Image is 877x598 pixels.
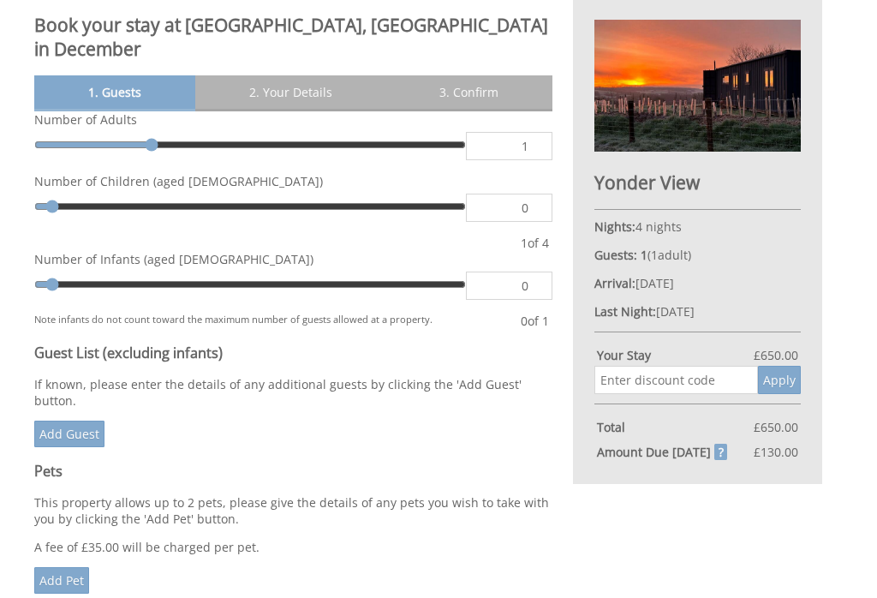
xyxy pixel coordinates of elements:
[517,313,552,329] div: of 1
[195,75,386,109] a: 2. Your Details
[594,303,801,320] p: [DATE]
[754,347,798,363] span: £
[597,444,727,460] strong: Amount Due [DATE]
[34,462,552,481] h3: Pets
[641,247,647,263] strong: 1
[641,247,691,263] span: ( )
[594,170,801,194] h2: Yonder View
[34,421,104,447] a: Add Guest
[34,75,195,109] a: 1. Guests
[34,567,89,594] a: Add Pet
[34,344,552,362] h3: Guest List (excluding infants)
[34,494,552,527] p: This property allows up to 2 pets, please give the details of any pets you wish to take with you ...
[517,235,552,251] div: of 4
[651,247,658,263] span: 1
[761,347,798,363] span: 650.00
[34,13,552,61] h2: Book your stay at [GEOGRAPHIC_DATA], [GEOGRAPHIC_DATA] in December
[594,20,801,152] img: An image of 'Yonder View'
[521,313,528,329] span: 0
[34,313,517,329] small: Note infants do not count toward the maximum number of guests allowed at a property.
[34,539,552,555] p: A fee of £35.00 will be charged per pet.
[521,235,528,251] span: 1
[651,247,688,263] span: adult
[761,444,798,460] span: 130.00
[34,173,552,189] label: Number of Children (aged [DEMOGRAPHIC_DATA])
[386,75,553,109] a: 3. Confirm
[594,218,801,235] p: 4 nights
[34,111,552,128] label: Number of Adults
[594,303,656,320] strong: Last Night:
[594,247,637,263] strong: Guests:
[754,419,798,435] span: £
[34,251,552,267] label: Number of Infants (aged [DEMOGRAPHIC_DATA])
[594,218,635,235] strong: Nights:
[594,366,758,394] input: Enter discount code
[761,419,798,435] span: 650.00
[597,347,754,363] strong: Your Stay
[597,419,754,435] strong: Total
[758,366,801,394] button: Apply
[34,376,552,409] p: If known, please enter the details of any additional guests by clicking the 'Add Guest' button.
[754,444,798,460] span: £
[594,275,635,291] strong: Arrival:
[594,275,801,291] p: [DATE]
